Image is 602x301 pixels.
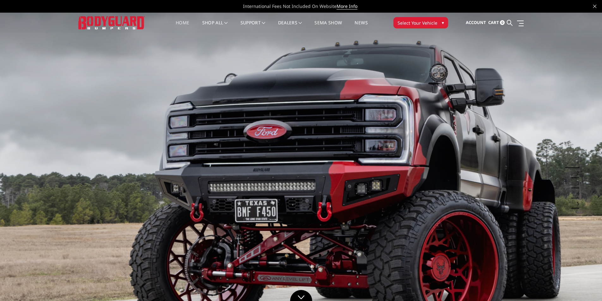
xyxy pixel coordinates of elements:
[398,20,437,26] span: Select Your Vehicle
[488,14,505,31] a: Cart 0
[278,21,302,33] a: Dealers
[573,198,579,208] button: 5 of 5
[442,19,444,26] span: ▾
[393,17,448,28] button: Select Your Vehicle
[500,20,505,25] span: 0
[573,158,579,168] button: 1 of 5
[466,14,486,31] a: Account
[240,21,265,33] a: Support
[573,168,579,178] button: 2 of 5
[314,21,342,33] a: SEMA Show
[337,3,357,9] a: More Info
[488,20,499,25] span: Cart
[355,21,368,33] a: News
[290,290,312,301] a: Click to Down
[78,16,145,29] img: BODYGUARD BUMPERS
[176,21,189,33] a: Home
[466,20,486,25] span: Account
[202,21,228,33] a: shop all
[573,188,579,198] button: 4 of 5
[573,178,579,188] button: 3 of 5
